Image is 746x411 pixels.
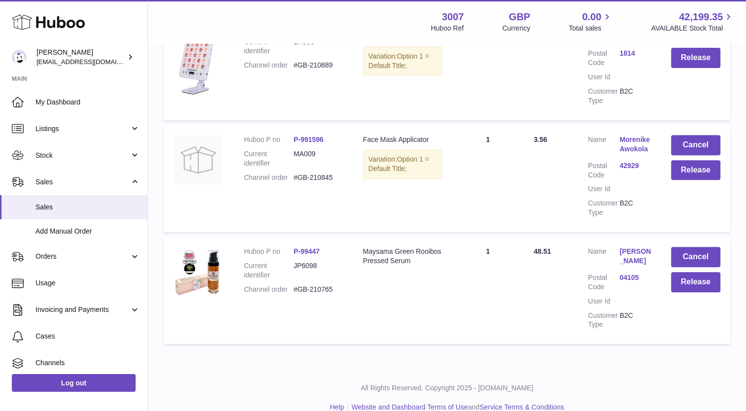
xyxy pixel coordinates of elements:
[619,135,651,154] a: Morenike Awokola
[293,37,343,56] dd: BA005
[479,403,564,411] a: Service Terms & Conditions
[174,247,223,296] img: 30071627552388.png
[244,285,294,294] dt: Channel order
[174,135,223,184] img: no-photo.jpg
[363,149,442,179] div: Variation:
[442,10,464,24] strong: 3007
[244,135,294,144] dt: Huboo P no
[588,49,619,68] dt: Postal Code
[174,23,223,96] img: 30071705049774.JPG
[36,227,140,236] span: Add Manual Order
[588,87,619,105] dt: Customer Type
[244,37,294,56] dt: Current identifier
[619,273,651,282] a: 04105
[244,173,294,182] dt: Channel order
[452,13,524,120] td: 1
[368,52,429,69] span: Option 1 = Default Title;
[293,285,343,294] dd: #GB-210765
[588,297,619,306] dt: User Id
[293,149,343,168] dd: MA009
[293,136,323,143] a: P-991596
[293,261,343,280] dd: JP6098
[619,161,651,171] a: 42929
[679,10,723,24] span: 42,199.35
[588,311,619,330] dt: Customer Type
[352,403,468,411] a: Website and Dashboard Terms of Use
[533,247,551,255] span: 48.51
[533,136,547,143] span: 3.56
[619,199,651,217] dd: B2C
[588,72,619,82] dt: User Id
[368,155,429,172] span: Option 1 = Default Title;
[568,24,612,33] span: Total sales
[619,247,651,266] a: [PERSON_NAME]
[293,173,343,182] dd: #GB-210845
[36,332,140,341] span: Cases
[36,98,140,107] span: My Dashboard
[671,135,720,155] button: Cancel
[588,161,619,180] dt: Postal Code
[588,273,619,292] dt: Postal Code
[619,49,651,58] a: 1814
[244,261,294,280] dt: Current identifier
[671,272,720,292] button: Release
[244,247,294,256] dt: Huboo P no
[12,374,136,392] a: Log out
[588,135,619,156] dt: Name
[588,247,619,268] dt: Name
[619,87,651,105] dd: B2C
[363,46,442,76] div: Variation:
[588,199,619,217] dt: Customer Type
[244,149,294,168] dt: Current identifier
[36,203,140,212] span: Sales
[36,278,140,288] span: Usage
[651,10,734,33] a: 42,199.35 AVAILABLE Stock Total
[582,10,602,24] span: 0.00
[671,160,720,180] button: Release
[568,10,612,33] a: 0.00 Total sales
[502,24,531,33] div: Currency
[12,50,27,65] img: bevmay@maysama.com
[244,61,294,70] dt: Channel order
[330,403,344,411] a: Help
[36,48,125,67] div: [PERSON_NAME]
[293,247,320,255] a: P-99447
[363,135,442,144] div: Face Mask Applicator
[36,252,130,261] span: Orders
[363,247,442,266] div: Maysama Green Rooibos Pressed Serum
[651,24,734,33] span: AVAILABLE Stock Total
[36,151,130,160] span: Stock
[36,177,130,187] span: Sales
[431,24,464,33] div: Huboo Ref
[671,247,720,267] button: Cancel
[452,125,524,232] td: 1
[36,58,145,66] span: [EMAIL_ADDRESS][DOMAIN_NAME]
[588,184,619,194] dt: User Id
[36,358,140,368] span: Channels
[36,124,130,134] span: Listings
[671,48,720,68] button: Release
[619,311,651,330] dd: B2C
[36,305,130,314] span: Invoicing and Payments
[156,383,738,393] p: All Rights Reserved. Copyright 2025 - [DOMAIN_NAME]
[509,10,530,24] strong: GBP
[452,237,524,344] td: 1
[293,61,343,70] dd: #GB-210889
